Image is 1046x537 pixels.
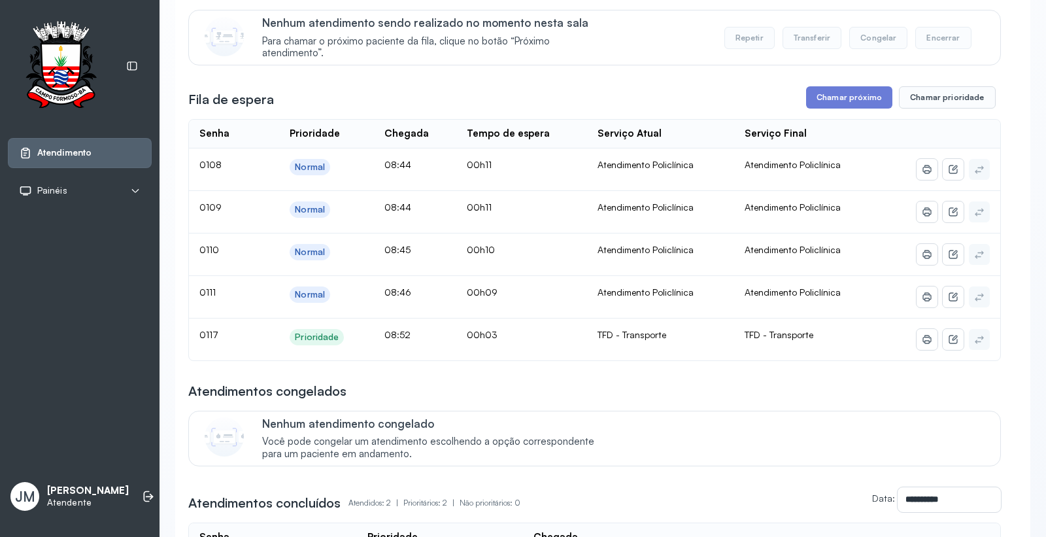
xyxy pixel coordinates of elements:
span: 00h11 [467,201,492,213]
button: Congelar [849,27,907,49]
div: Serviço Atual [598,128,662,140]
span: 0110 [199,244,219,255]
p: Nenhum atendimento sendo realizado no momento nesta sala [262,16,608,29]
span: TFD - Transporte [745,329,813,340]
button: Encerrar [915,27,971,49]
button: Chamar prioridade [899,86,996,109]
span: Atendimento Policlínica [745,286,841,298]
span: Atendimento Policlínica [745,159,841,170]
span: 08:44 [384,159,411,170]
div: Atendimento Policlínica [598,244,724,256]
label: Data: [872,493,895,504]
h3: Fila de espera [188,90,274,109]
div: Chegada [384,128,429,140]
span: 08:44 [384,201,411,213]
span: 0109 [199,201,222,213]
div: Senha [199,128,229,140]
span: 00h10 [467,244,495,255]
span: | [452,498,454,508]
img: Imagem de CalloutCard [205,17,244,56]
div: Atendimento Policlínica [598,201,724,213]
div: Prioridade [295,332,339,343]
a: Atendimento [19,147,141,160]
button: Transferir [783,27,842,49]
div: Serviço Final [745,128,807,140]
span: 08:46 [384,286,411,298]
div: Normal [295,289,325,300]
img: Imagem de CalloutCard [205,417,244,457]
span: 00h03 [467,329,498,340]
div: Normal [295,247,325,258]
div: Atendimento Policlínica [598,286,724,298]
span: 00h11 [467,159,492,170]
span: Painéis [37,185,67,196]
p: Não prioritários: 0 [460,494,520,512]
p: [PERSON_NAME] [47,485,129,497]
span: | [396,498,398,508]
div: Normal [295,162,325,173]
span: 00h09 [467,286,498,298]
span: Você pode congelar um atendimento escolhendo a opção correspondente para um paciente em andamento. [262,436,608,460]
div: TFD - Transporte [598,329,724,341]
button: Chamar próximo [806,86,892,109]
div: Normal [295,204,325,215]
span: Atendimento Policlínica [745,201,841,213]
span: Para chamar o próximo paciente da fila, clique no botão “Próximo atendimento”. [262,35,608,60]
h3: Atendimentos concluídos [188,494,341,512]
p: Nenhum atendimento congelado [262,417,608,430]
p: Atendidos: 2 [348,494,403,512]
span: 08:52 [384,329,411,340]
span: Atendimento [37,147,92,158]
span: 0108 [199,159,222,170]
span: 0117 [199,329,218,340]
span: 08:45 [384,244,411,255]
p: Atendente [47,497,129,508]
img: Logotipo do estabelecimento [14,21,108,112]
span: 0111 [199,286,216,298]
button: Repetir [724,27,775,49]
h3: Atendimentos congelados [188,382,346,400]
p: Prioritários: 2 [403,494,460,512]
span: Atendimento Policlínica [745,244,841,255]
div: Atendimento Policlínica [598,159,724,171]
div: Tempo de espera [467,128,550,140]
div: Prioridade [290,128,340,140]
